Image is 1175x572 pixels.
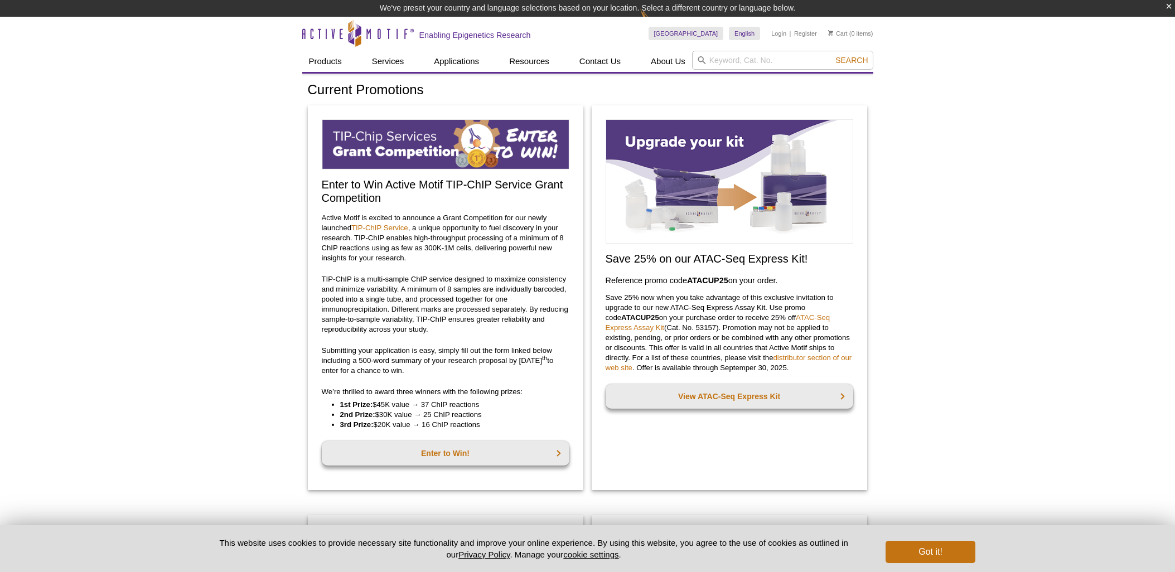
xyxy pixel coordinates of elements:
[640,8,670,35] img: Change Here
[828,30,833,36] img: Your Cart
[365,51,411,72] a: Services
[606,119,853,244] img: Save on ATAC-Seq Express Assay Kit
[419,30,531,40] h2: Enabling Epigenetics Research
[606,384,853,409] a: View ATAC-Seq Express Kit
[606,274,853,287] h3: Reference promo code on your order.
[502,51,556,72] a: Resources
[794,30,817,37] a: Register
[644,51,692,72] a: About Us
[322,178,569,205] h2: Enter to Win Active Motif TIP-ChIP Service Grant Competition
[687,276,728,285] strong: ATACUP25
[340,420,558,430] li: $20K value → 16 ChIP reactions
[621,313,659,322] strong: ATACUP25
[322,346,569,376] p: Submitting your application is easy, simply fill out the form linked below including a 500-word s...
[340,410,558,420] li: $30K value → 25 ChIP reactions
[340,410,375,419] strong: 2nd Prize:
[835,56,868,65] span: Search
[886,541,975,563] button: Got it!
[458,550,510,559] a: Privacy Policy
[542,354,547,361] sup: th
[340,400,373,409] strong: 1st Prize:
[340,400,558,410] li: $45K value → 37 ChIP reactions
[828,30,848,37] a: Cart
[322,274,569,335] p: TIP-ChIP is a multi-sample ChIP service designed to maximize consistency and minimize variability...
[322,441,569,466] a: Enter to Win!
[563,550,618,559] button: cookie settings
[649,27,724,40] a: [GEOGRAPHIC_DATA]
[771,30,786,37] a: Login
[606,293,853,373] p: Save 25% now when you take advantage of this exclusive invitation to upgrade to our new ATAC-Seq ...
[351,224,408,232] a: TIP-ChIP Service
[427,51,486,72] a: Applications
[832,55,871,65] button: Search
[302,51,349,72] a: Products
[308,83,868,99] h1: Current Promotions
[200,537,868,560] p: This website uses cookies to provide necessary site functionality and improve your online experie...
[573,51,627,72] a: Contact Us
[790,27,791,40] li: |
[729,27,760,40] a: English
[692,51,873,70] input: Keyword, Cat. No.
[322,119,569,169] img: TIP-ChIP Service Grant Competition
[340,420,374,429] strong: 3rd Prize:
[606,252,853,265] h2: Save 25% on our ATAC-Seq Express Kit!
[322,387,569,397] p: We’re thrilled to award three winners with the following prizes:
[828,27,873,40] li: (0 items)
[322,213,569,263] p: Active Motif is excited to announce a Grant Competition for our newly launched , a unique opportu...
